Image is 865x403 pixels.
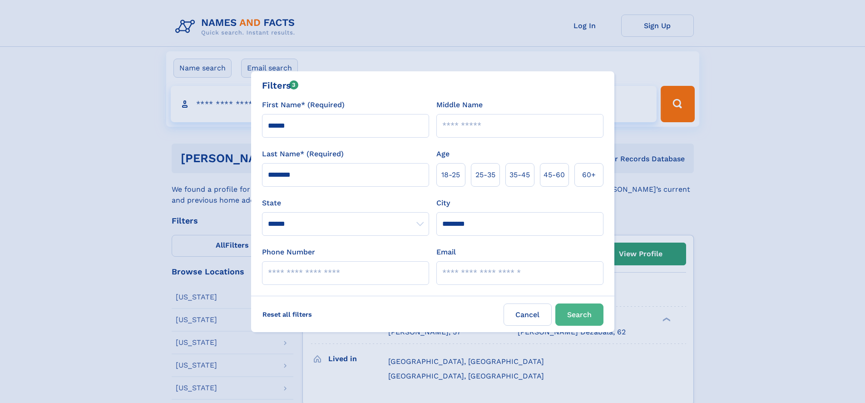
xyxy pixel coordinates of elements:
[555,303,603,326] button: Search
[262,149,344,159] label: Last Name* (Required)
[509,169,530,180] span: 35‑45
[544,169,565,180] span: 45‑60
[262,79,299,92] div: Filters
[436,149,450,159] label: Age
[262,100,345,110] label: First Name* (Required)
[436,247,456,258] label: Email
[441,169,460,180] span: 18‑25
[582,169,596,180] span: 60+
[436,100,483,110] label: Middle Name
[475,169,495,180] span: 25‑35
[436,198,450,209] label: City
[262,247,315,258] label: Phone Number
[504,303,552,326] label: Cancel
[257,303,318,325] label: Reset all filters
[262,198,429,209] label: State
